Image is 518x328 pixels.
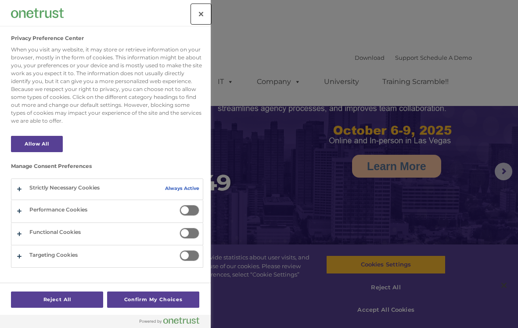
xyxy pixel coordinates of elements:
button: Reject All [11,292,103,308]
img: Company Logo [11,8,64,18]
img: Powered by OneTrust Opens in a new Tab [140,317,199,324]
h3: Manage Consent Preferences [11,163,203,174]
div: Company Logo [11,4,64,22]
div: When you visit any website, it may store or retrieve information on your browser, mostly in the f... [11,46,203,125]
button: Close [191,4,211,24]
button: Confirm My Choices [107,292,199,308]
h2: Privacy Preference Center [11,35,84,41]
button: Allow All [11,136,63,152]
a: Powered by OneTrust Opens in a new Tab [140,317,206,328]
